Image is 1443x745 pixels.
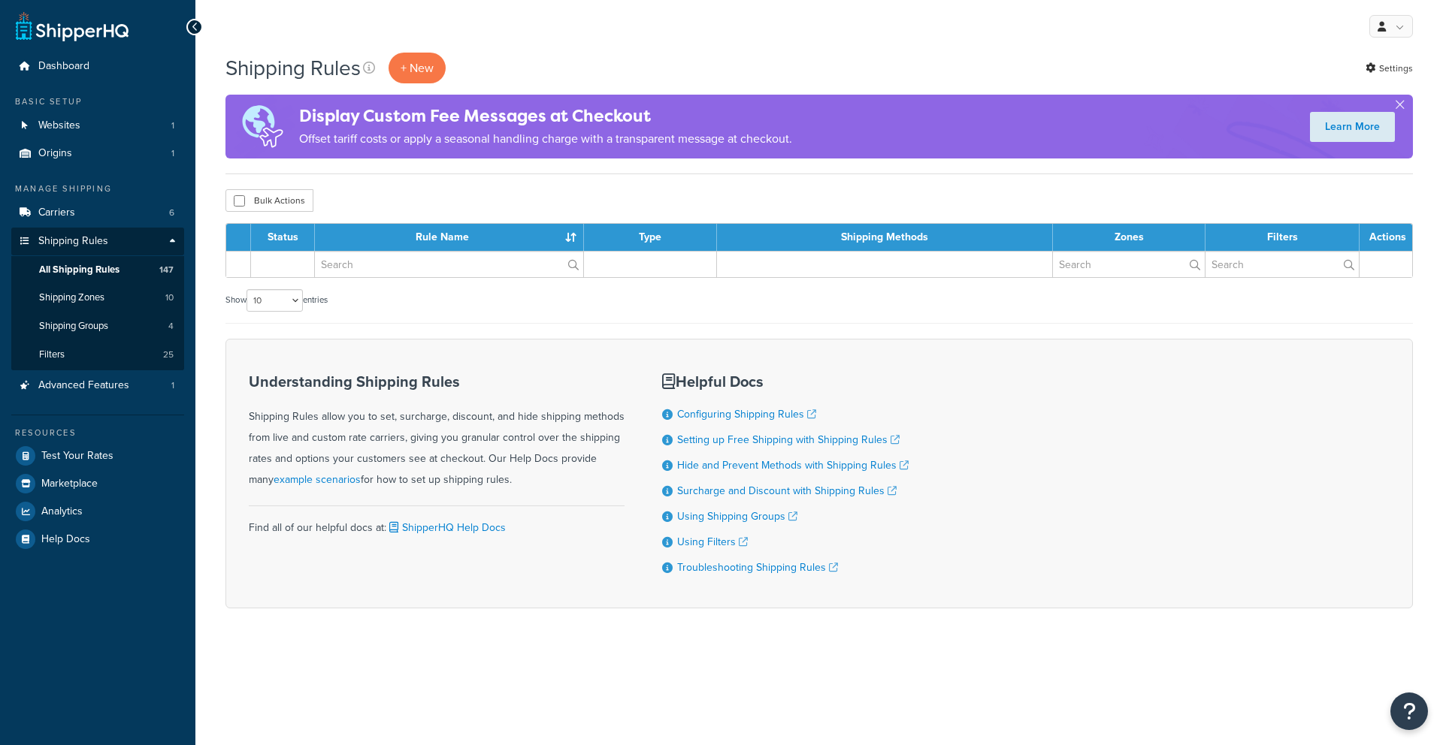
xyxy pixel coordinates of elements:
span: Test Your Rates [41,450,113,463]
div: Find all of our helpful docs at: [249,505,625,538]
a: Marketplace [11,470,184,497]
li: Shipping Rules [11,228,184,370]
th: Actions [1360,224,1412,251]
a: Advanced Features 1 [11,372,184,400]
a: Carriers 6 [11,199,184,227]
li: Advanced Features [11,372,184,400]
div: Basic Setup [11,95,184,108]
img: duties-banner-06bc72dcb5fe05cb3f9472aba00be2ae8eb53ab6f0d8bb03d382ba314ac3c341.png [225,95,299,158]
span: 10 [165,291,174,304]
span: Shipping Rules [38,235,108,248]
a: Configuring Shipping Rules [677,406,816,422]
label: Show entries [225,289,328,312]
a: ShipperHQ Help Docs [386,520,506,535]
span: 6 [169,207,174,219]
h4: Display Custom Fee Messages at Checkout [299,104,792,128]
span: Advanced Features [38,379,129,392]
a: example scenarios [274,472,361,487]
li: All Shipping Rules [11,256,184,284]
span: Help Docs [41,533,90,546]
a: Filters 25 [11,341,184,369]
th: Filters [1206,224,1360,251]
a: All Shipping Rules 147 [11,256,184,284]
h3: Understanding Shipping Rules [249,373,625,390]
span: Carriers [38,207,75,219]
li: Shipping Groups [11,312,184,340]
span: Dashboard [38,60,89,73]
a: Settings [1366,58,1413,79]
span: 147 [159,264,174,276]
li: Carriers [11,199,184,227]
p: + New [389,53,446,83]
a: Setting up Free Shipping with Shipping Rules [677,432,900,448]
span: Shipping Groups [39,320,108,333]
a: Help Docs [11,526,184,553]
div: Resources [11,427,184,439]
a: Origins 1 [11,140,184,167]
span: All Shipping Rules [39,264,119,276]
h3: Helpful Docs [662,373,909,390]
a: Using Shipping Groups [677,508,797,524]
span: Analytics [41,505,83,518]
th: Shipping Methods [717,224,1053,251]
li: Origins [11,140,184,167]
span: 1 [171,147,174,160]
a: Hide and Prevent Methods with Shipping Rules [677,457,909,473]
a: Shipping Zones 10 [11,284,184,312]
li: Websites [11,112,184,140]
span: Filters [39,348,65,361]
span: Origins [38,147,72,160]
a: Analytics [11,498,184,525]
span: 1 [171,119,174,132]
a: Using Filters [677,534,748,550]
button: Open Resource Center [1390,692,1428,730]
a: Shipping Groups 4 [11,312,184,340]
th: Type [584,224,717,251]
span: 25 [163,348,174,361]
a: Websites 1 [11,112,184,140]
input: Search [1206,252,1359,277]
span: Websites [38,119,80,132]
button: Bulk Actions [225,189,313,212]
a: Troubleshooting Shipping Rules [677,560,838,575]
span: Marketplace [41,478,98,490]
li: Shipping Zones [11,284,184,312]
li: Filters [11,341,184,369]
span: 4 [168,320,174,333]
th: Status [251,224,315,251]
th: Zones [1053,224,1206,251]
h1: Shipping Rules [225,53,361,83]
input: Search [1053,252,1205,277]
span: Shipping Zones [39,291,104,304]
a: Test Your Rates [11,442,184,469]
a: Shipping Rules [11,228,184,255]
span: 1 [171,379,174,392]
div: Shipping Rules allow you to set, surcharge, discount, and hide shipping methods from live and cus... [249,373,625,490]
a: Dashboard [11,53,184,80]
input: Search [315,252,583,277]
a: Surcharge and Discount with Shipping Rules [677,483,897,499]
p: Offset tariff costs or apply a seasonal handling charge with a transparent message at checkout. [299,128,792,149]
div: Manage Shipping [11,182,184,195]
a: ShipperHQ Home [16,11,129,41]
select: Showentries [247,289,303,312]
a: Learn More [1310,112,1395,142]
th: Rule Name [315,224,584,251]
